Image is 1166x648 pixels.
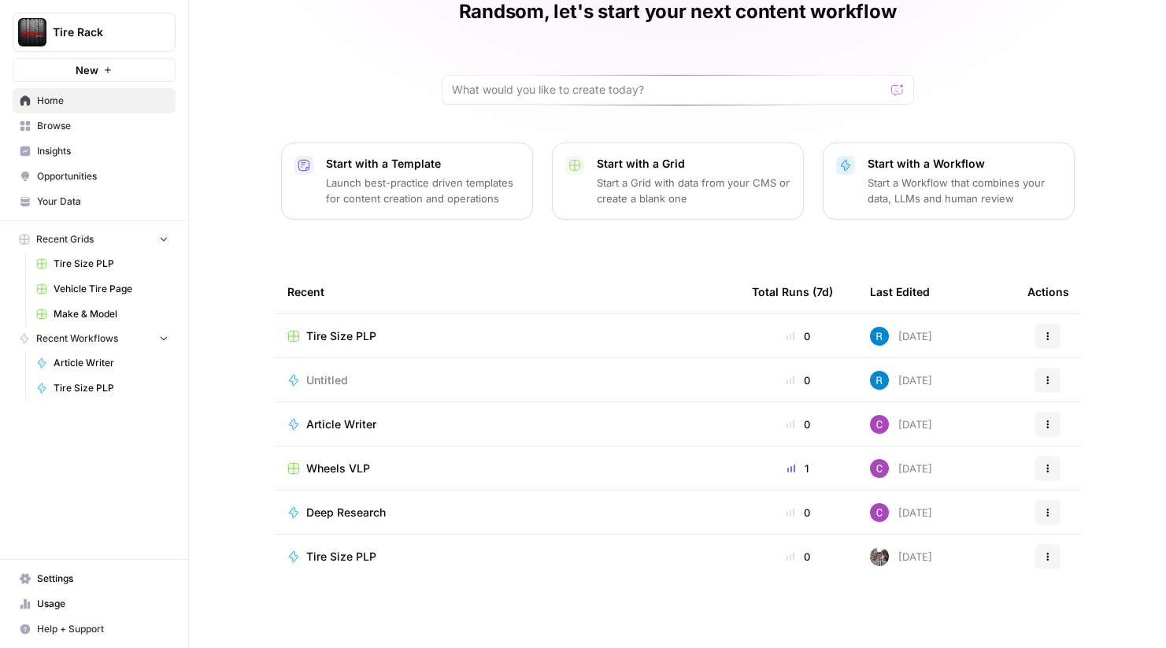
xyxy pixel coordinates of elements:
span: Untitled [306,372,348,388]
a: Deep Research [287,505,727,520]
span: Tire Rack [53,24,148,40]
span: Wheels VLP [306,461,370,476]
a: Wheels VLP [287,461,727,476]
button: Help + Support [13,617,176,642]
button: New [13,58,176,82]
span: Browse [37,119,168,133]
a: Vehicle Tire Page [29,276,176,302]
a: Article Writer [287,417,727,432]
div: 0 [752,372,845,388]
span: Vehicle Tire Page [54,282,168,296]
div: 0 [752,328,845,344]
span: Insights [37,144,168,158]
p: Start with a Grid [597,156,790,172]
a: Tire Size PLP [287,549,727,565]
a: Browse [13,113,176,139]
button: Recent Workflows [13,327,176,350]
a: Tire Size PLP [29,376,176,401]
a: Insights [13,139,176,164]
div: [DATE] [870,459,932,478]
p: Start with a Template [326,156,520,172]
img: d22iu3035mprmqybzn9flh0kxmu4 [870,371,889,390]
span: Settings [37,572,168,586]
button: Start with a TemplateLaunch best-practice driven templates for content creation and operations [281,143,533,220]
div: [DATE] [870,503,932,522]
span: Tire Size PLP [306,328,376,344]
div: 0 [752,417,845,432]
img: a2mlt6f1nb2jhzcjxsuraj5rj4vi [870,547,889,566]
img: luj36oym5k2n1kjpnpxn8ikwxuhv [870,459,889,478]
div: 0 [752,505,845,520]
span: Tire Size PLP [54,257,168,271]
div: [DATE] [870,327,932,346]
p: Launch best-practice driven templates for content creation and operations [326,175,520,206]
div: 0 [752,549,845,565]
div: 1 [752,461,845,476]
input: What would you like to create today? [452,82,885,98]
a: Make & Model [29,302,176,327]
button: Recent Grids [13,228,176,251]
a: Untitled [287,372,727,388]
span: Recent Grids [36,232,94,246]
a: Usage [13,591,176,617]
span: Tire Size PLP [54,381,168,395]
span: Article Writer [306,417,376,432]
button: Start with a GridStart a Grid with data from your CMS or create a blank one [552,143,804,220]
img: d22iu3035mprmqybzn9flh0kxmu4 [870,327,889,346]
span: Help + Support [37,622,168,636]
span: Recent Workflows [36,331,118,346]
div: [DATE] [870,415,932,434]
a: Opportunities [13,164,176,189]
div: [DATE] [870,371,932,390]
p: Start a Workflow that combines your data, LLMs and human review [868,175,1061,206]
span: Tire Size PLP [306,549,376,565]
a: Settings [13,566,176,591]
span: Make & Model [54,307,168,321]
img: luj36oym5k2n1kjpnpxn8ikwxuhv [870,503,889,522]
span: Your Data [37,194,168,209]
span: Home [37,94,168,108]
a: Your Data [13,189,176,214]
span: Deep Research [306,505,386,520]
button: Start with a WorkflowStart a Workflow that combines your data, LLMs and human review [823,143,1075,220]
div: Last Edited [870,270,930,313]
img: Tire Rack Logo [18,18,46,46]
a: Tire Size PLP [29,251,176,276]
p: Start with a Workflow [868,156,1061,172]
p: Start a Grid with data from your CMS or create a blank one [597,175,790,206]
button: Workspace: Tire Rack [13,13,176,52]
span: New [76,62,98,78]
div: Actions [1027,270,1069,313]
a: Tire Size PLP [287,328,727,344]
span: Usage [37,597,168,611]
div: Recent [287,270,727,313]
div: Total Runs (7d) [752,270,833,313]
span: Opportunities [37,169,168,183]
a: Home [13,88,176,113]
img: luj36oym5k2n1kjpnpxn8ikwxuhv [870,415,889,434]
span: Article Writer [54,356,168,370]
a: Article Writer [29,350,176,376]
div: [DATE] [870,547,932,566]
